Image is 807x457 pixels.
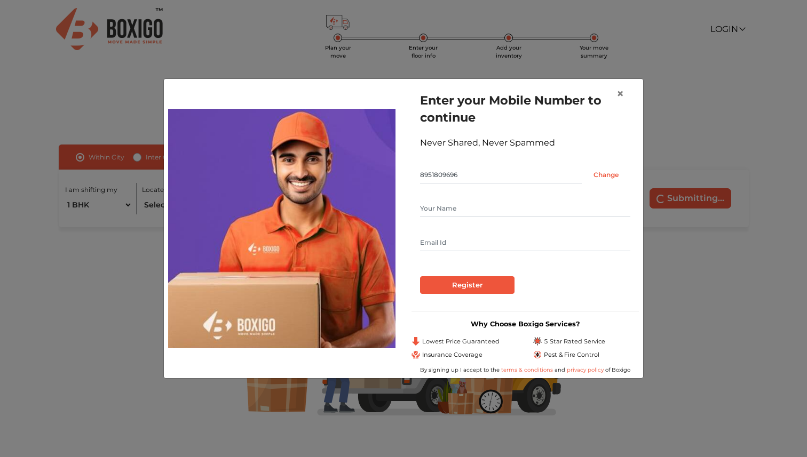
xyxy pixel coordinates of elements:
[412,320,639,328] h3: Why Choose Boxigo Services?
[168,109,395,348] img: relocation-img
[420,137,630,149] div: Never Shared, Never Spammed
[420,166,582,183] input: Mobile No
[582,166,630,183] input: Change
[501,366,555,373] a: terms & conditions
[422,337,500,346] span: Lowest Price Guaranteed
[420,200,630,217] input: Your Name
[420,276,515,294] input: Register
[420,234,630,251] input: Email Id
[422,350,482,359] span: Insurance Coverage
[420,92,630,126] h1: Enter your Mobile Number to continue
[616,86,624,101] span: ×
[412,366,639,374] div: By signing up I accept to the and of Boxigo
[544,337,605,346] span: 5 Star Rated Service
[565,366,605,373] a: privacy policy
[608,79,632,109] button: Close
[544,350,599,359] span: Pest & Fire Control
